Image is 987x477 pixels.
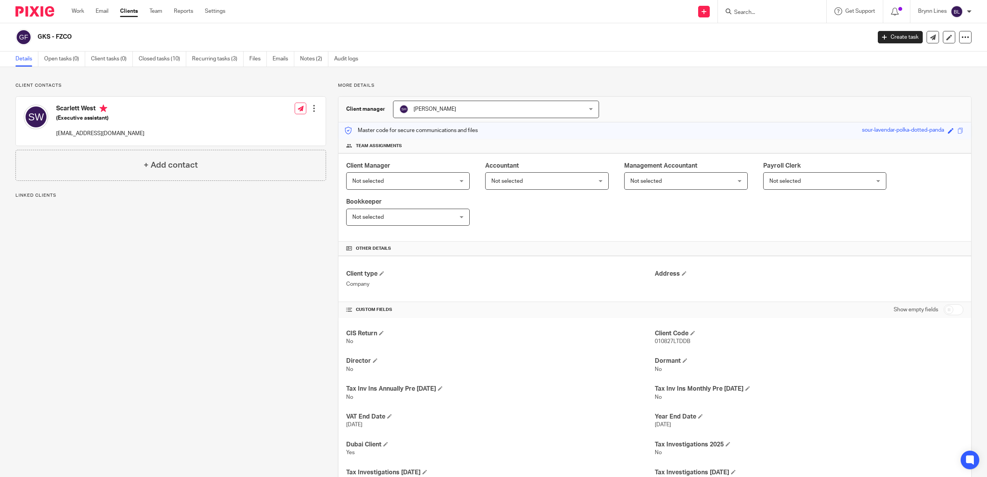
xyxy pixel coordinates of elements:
a: Work [72,7,84,15]
span: No [655,395,662,400]
span: Not selected [352,178,384,184]
a: Team [149,7,162,15]
p: Client contacts [15,82,326,89]
span: No [346,395,353,400]
img: svg%3E [399,105,409,114]
h3: Client manager [346,105,385,113]
span: Not selected [630,178,662,184]
a: Notes (2) [300,51,328,67]
h4: CIS Return [346,329,655,338]
span: No [346,367,353,372]
a: Files [249,51,267,67]
h4: Client Code [655,329,963,338]
span: Team assignments [356,143,402,149]
span: [PERSON_NAME] [414,106,456,112]
a: Settings [205,7,225,15]
i: Primary [100,105,107,112]
input: Search [733,9,803,16]
span: Yes [346,450,355,455]
span: No [655,450,662,455]
a: Email [96,7,108,15]
a: Emails [273,51,294,67]
span: Get Support [845,9,875,14]
a: Create task [878,31,923,43]
p: [EMAIL_ADDRESS][DOMAIN_NAME] [56,130,144,137]
h4: + Add contact [144,159,198,171]
a: Clients [120,7,138,15]
span: 010827LTDDB [655,339,690,344]
h4: Director [346,357,655,365]
h4: CUSTOM FIELDS [346,307,655,313]
a: Details [15,51,38,67]
span: Bookkeeper [346,199,382,205]
a: Closed tasks (10) [139,51,186,67]
label: Show empty fields [894,306,938,314]
img: Pixie [15,6,54,17]
div: sour-lavendar-polka-dotted-panda [862,126,944,135]
span: Not selected [352,214,384,220]
span: Not selected [769,178,801,184]
h2: GKS - FZCO [38,33,700,41]
p: Brynn Lines [918,7,947,15]
h4: Scarlett West [56,105,144,114]
h4: Tax Inv Ins Annually Pre [DATE] [346,385,655,393]
img: svg%3E [951,5,963,18]
h4: Dormant [655,357,963,365]
span: Management Accountant [624,163,697,169]
h4: Client type [346,270,655,278]
h4: Tax Investigations 2025 [655,441,963,449]
p: More details [338,82,972,89]
span: [DATE] [346,422,362,427]
a: Recurring tasks (3) [192,51,244,67]
h4: Address [655,270,963,278]
img: svg%3E [24,105,48,129]
a: Open tasks (0) [44,51,85,67]
a: Client tasks (0) [91,51,133,67]
h4: Dubai Client [346,441,655,449]
h4: VAT End Date [346,413,655,421]
a: Audit logs [334,51,364,67]
p: Linked clients [15,192,326,199]
h5: (Executive assistant) [56,114,144,122]
h4: Year End Date [655,413,963,421]
a: Reports [174,7,193,15]
span: [DATE] [655,422,671,427]
p: Master code for secure communications and files [344,127,478,134]
span: Accountant [485,163,519,169]
span: No [346,339,353,344]
span: Not selected [491,178,523,184]
p: Company [346,280,655,288]
img: svg%3E [15,29,32,45]
h4: Tax Inv Ins Monthly Pre [DATE] [655,385,963,393]
span: Client Manager [346,163,390,169]
span: No [655,367,662,372]
span: Other details [356,245,391,252]
span: Payroll Clerk [763,163,801,169]
h4: Tax Investigations [DATE] [346,468,655,477]
h4: Tax Investigations [DATE] [655,468,963,477]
